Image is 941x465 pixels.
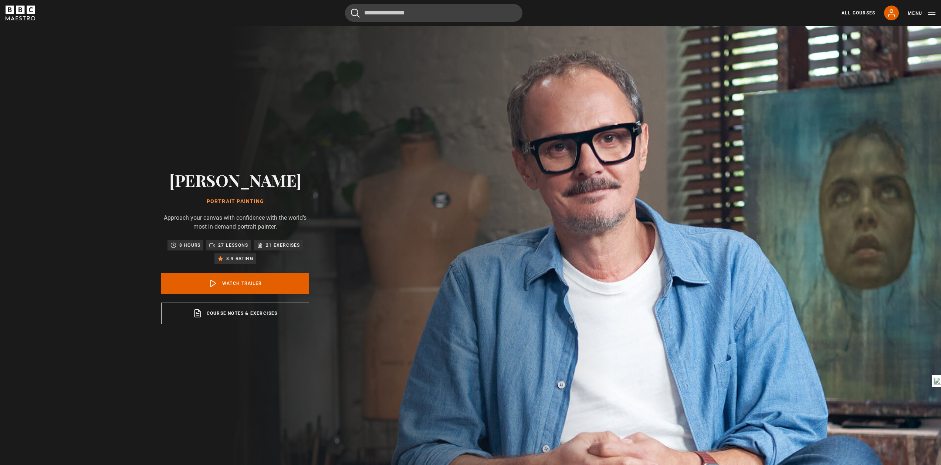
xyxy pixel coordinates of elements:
button: Submit the search query [351,9,360,18]
p: 27 lessons [218,242,248,249]
a: All Courses [842,10,875,16]
button: Toggle navigation [908,10,935,17]
a: Course notes & exercises [161,303,309,324]
p: 21 exercises [266,242,300,249]
svg: BBC Maestro [6,6,35,20]
p: 8 hours [179,242,200,249]
h2: [PERSON_NAME] [161,171,309,189]
a: Watch Trailer [161,273,309,294]
p: Approach your canvas with confidence with the world's most in-demand portrait painter. [161,213,309,231]
h1: Portrait Painting [161,199,309,205]
p: 3.9 rating [226,255,253,262]
input: Search [345,4,522,22]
